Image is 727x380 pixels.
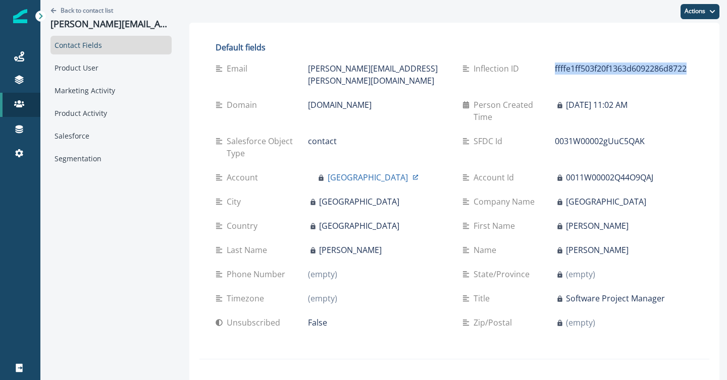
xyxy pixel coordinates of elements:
[227,292,268,304] p: Timezone
[227,268,289,280] p: Phone Number
[566,316,595,329] p: (empty)
[328,171,408,183] p: [GEOGRAPHIC_DATA]
[308,268,337,280] p: (empty)
[50,36,172,54] div: Contact Fields
[50,6,113,15] button: Go back
[227,244,271,256] p: Last Name
[474,135,506,147] p: SFDC Id
[308,135,337,147] p: contact
[308,316,327,329] p: False
[308,99,372,111] p: [DOMAIN_NAME]
[50,19,172,30] p: [PERSON_NAME][EMAIL_ADDRESS][PERSON_NAME][DOMAIN_NAME]
[227,196,245,208] p: City
[566,220,629,232] p: [PERSON_NAME]
[474,292,494,304] p: Title
[319,196,399,208] p: [GEOGRAPHIC_DATA]
[227,135,308,159] p: Salesforce Object Type
[474,62,523,75] p: Inflection ID
[227,62,251,75] p: Email
[681,4,719,19] button: Actions
[566,196,646,208] p: [GEOGRAPHIC_DATA]
[13,9,27,23] img: Inflection
[555,62,687,75] p: ffffe1ff503f20f1363d6092286d8722
[319,244,382,256] p: [PERSON_NAME]
[566,268,595,280] p: (empty)
[566,292,665,304] p: Software Project Manager
[308,62,446,87] p: [PERSON_NAME][EMAIL_ADDRESS][PERSON_NAME][DOMAIN_NAME]
[474,196,539,208] p: Company Name
[61,6,113,15] p: Back to contact list
[474,316,516,329] p: Zip/Postal
[474,268,534,280] p: State/Province
[216,43,693,52] h2: Default fields
[50,58,172,77] div: Product User
[474,220,519,232] p: First Name
[50,126,172,145] div: Salesforce
[50,81,172,100] div: Marketing Activity
[474,244,500,256] p: Name
[227,220,262,232] p: Country
[227,316,284,329] p: Unsubscribed
[227,99,261,111] p: Domain
[566,99,628,111] p: [DATE] 11:02 AM
[227,171,262,183] p: Account
[555,135,645,147] p: 0031W00002gUuC5QAK
[50,149,172,168] div: Segmentation
[566,171,653,183] p: 0011W00002Q44O9QAJ
[308,292,337,304] p: (empty)
[566,244,629,256] p: [PERSON_NAME]
[474,171,518,183] p: Account Id
[319,220,399,232] p: [GEOGRAPHIC_DATA]
[474,99,555,123] p: Person Created Time
[50,104,172,122] div: Product Activity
